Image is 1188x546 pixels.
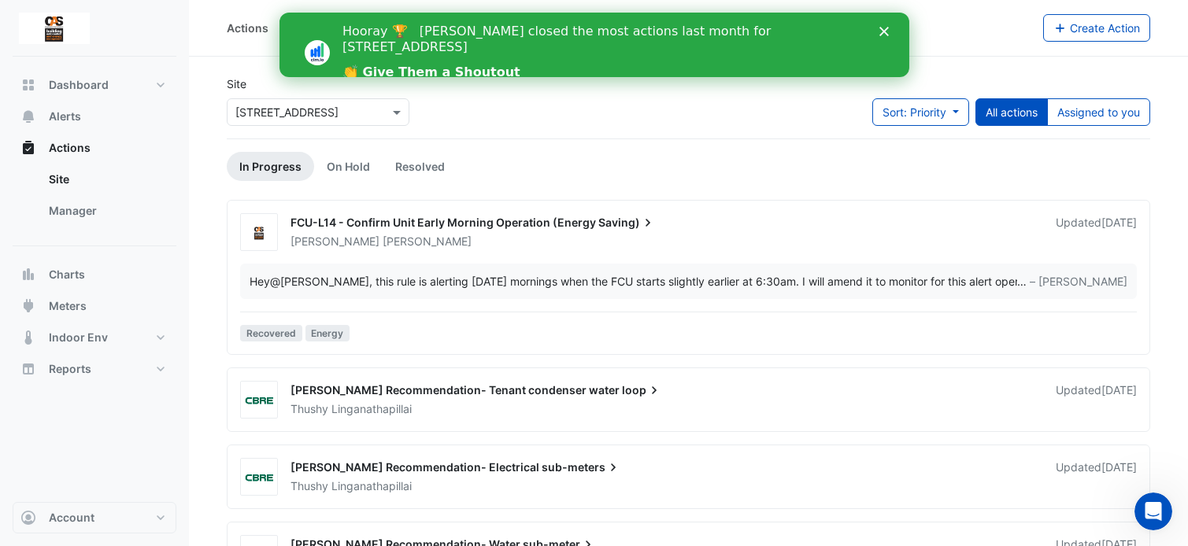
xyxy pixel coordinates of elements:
[291,234,379,248] span: [PERSON_NAME]
[542,459,621,475] span: sub-meters
[49,267,85,282] span: Charts
[1056,459,1137,494] div: Updated
[600,14,616,24] div: Close
[13,322,176,353] button: Indoor Env
[291,479,328,493] span: Thushy
[314,152,383,181] a: On Hold
[291,383,620,397] span: [PERSON_NAME] Recommendation- Tenant condenser water
[291,216,596,229] span: FCU-L14 - Confirm Unit Early Morning Operation (Energy
[1101,460,1137,474] span: Fri 18-Jul-2025 14:05 AEST
[291,402,328,415] span: Thushy
[1030,273,1127,290] span: – [PERSON_NAME]
[20,361,36,377] app-icon: Reports
[20,140,36,156] app-icon: Actions
[1043,14,1151,42] button: Create Action
[270,275,369,288] span: d.bev@craigalansync.com.au [Craigalan Synchronous]
[1134,493,1172,530] iframe: Intercom live chat
[13,353,176,385] button: Reports
[20,267,36,282] app-icon: Charts
[63,52,241,69] a: 👏 Give Them a Shoutout
[1101,216,1137,229] span: Mon 25-Aug-2025 11:23 AEST
[20,109,36,124] app-icon: Alerts
[49,330,108,345] span: Indoor Env
[227,152,314,181] a: In Progress
[241,393,277,408] img: CBRE Charter Hall
[13,69,176,101] button: Dashboard
[49,510,94,526] span: Account
[241,470,277,485] img: CBRE Charter Hall
[305,325,350,341] span: Energy
[13,164,176,233] div: Actions
[598,215,656,231] span: Saving)
[49,361,91,377] span: Reports
[49,140,91,156] span: Actions
[36,195,176,227] a: Manager
[883,105,946,119] span: Sort: Priority
[975,98,1048,126] button: All actions
[1056,215,1137,249] div: Updated
[20,77,36,93] app-icon: Dashboard
[250,273,1127,290] div: …
[331,478,412,494] span: Linganathapillai
[872,98,969,126] button: Sort: Priority
[13,290,176,322] button: Meters
[227,20,268,36] div: Actions
[49,298,87,314] span: Meters
[383,152,457,181] a: Resolved
[240,325,302,341] span: Recovered
[19,13,90,44] img: Company Logo
[1047,98,1150,126] button: Assigned to you
[227,76,246,92] label: Site
[49,109,81,124] span: Alerts
[20,298,36,314] app-icon: Meters
[1070,21,1140,35] span: Create Action
[49,77,109,93] span: Dashboard
[291,460,539,474] span: [PERSON_NAME] Recommendation- Electrical
[20,330,36,345] app-icon: Indoor Env
[241,225,277,241] img: Craigalan Synchronous
[36,164,176,195] a: Site
[1101,383,1137,397] span: Fri 18-Jul-2025 14:06 AEST
[13,132,176,164] button: Actions
[13,101,176,132] button: Alerts
[331,401,412,417] span: Linganathapillai
[13,502,176,533] button: Account
[383,234,472,249] span: [PERSON_NAME]
[622,382,662,398] span: loop
[279,13,909,77] iframe: Intercom live chat banner
[13,259,176,290] button: Charts
[1056,382,1137,417] div: Updated
[250,273,1017,290] div: Hey , this rule is alerting [DATE] mornings when the FCU starts slightly earlier at 6:30am. I wil...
